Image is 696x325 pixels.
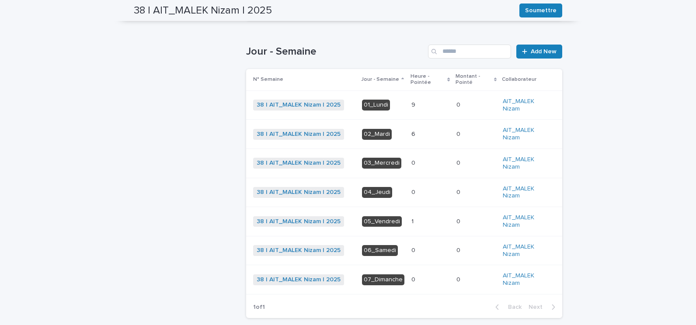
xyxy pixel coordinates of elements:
p: 0 [456,274,462,284]
a: 38 | AIT_MALEK Nizam | 2025 [257,247,341,254]
tr: 38 | AIT_MALEK Nizam | 2025 06_Samedi00 00 AIT_MALEK Nizam [246,236,562,265]
a: AIT_MALEK Nizam [503,98,548,113]
a: 38 | AIT_MALEK Nizam | 2025 [257,218,341,225]
button: Next [525,303,562,311]
a: AIT_MALEK Nizam [503,272,548,287]
span: Back [503,304,522,310]
button: Soumettre [519,3,562,17]
button: Back [488,303,525,311]
p: 0 [411,187,417,196]
div: 01_Lundi [362,100,390,111]
p: 0 [456,245,462,254]
a: AIT_MALEK Nizam [503,214,548,229]
p: Collaborateur [502,75,536,84]
p: 0 [456,158,462,167]
a: 38 | AIT_MALEK Nizam | 2025 [257,159,341,167]
tr: 38 | AIT_MALEK Nizam | 2025 04_Jeudi00 00 AIT_MALEK Nizam [246,178,562,207]
p: Heure - Pointée [411,72,445,88]
div: 04_Jeudi [362,187,392,198]
p: 0 [456,216,462,225]
p: Montant - Pointé [456,72,492,88]
p: N° Semaine [253,75,283,84]
span: Soumettre [525,6,557,15]
div: 07_Dimanche [362,274,404,285]
h2: 38 | AIT_MALEK Nizam | 2025 [134,4,272,17]
a: 38 | AIT_MALEK Nizam | 2025 [257,131,341,138]
p: 1 [411,216,415,225]
a: Add New [516,45,562,59]
a: 38 | AIT_MALEK Nizam | 2025 [257,276,341,284]
p: 0 [411,274,417,284]
p: 0 [456,129,462,138]
a: AIT_MALEK Nizam [503,127,548,142]
span: Add New [531,48,557,55]
tr: 38 | AIT_MALEK Nizam | 2025 07_Dimanche00 00 AIT_MALEK Nizam [246,265,562,294]
p: 0 [456,187,462,196]
h1: Jour - Semaine [246,45,425,58]
a: AIT_MALEK Nizam [503,243,548,258]
p: Jour - Semaine [361,75,399,84]
tr: 38 | AIT_MALEK Nizam | 2025 03_Mercredi00 00 AIT_MALEK Nizam [246,149,562,178]
p: 6 [411,129,417,138]
tr: 38 | AIT_MALEK Nizam | 2025 05_Vendredi11 00 AIT_MALEK Nizam [246,207,562,236]
p: 0 [411,158,417,167]
p: 1 of 1 [246,297,272,318]
div: 06_Samedi [362,245,398,256]
a: 38 | AIT_MALEK Nizam | 2025 [257,101,341,109]
tr: 38 | AIT_MALEK Nizam | 2025 01_Lundi99 00 AIT_MALEK Nizam [246,90,562,120]
a: 38 | AIT_MALEK Nizam | 2025 [257,189,341,196]
p: 0 [411,245,417,254]
tr: 38 | AIT_MALEK Nizam | 2025 02_Mardi66 00 AIT_MALEK Nizam [246,120,562,149]
input: Search [428,45,511,59]
p: 0 [456,100,462,109]
a: AIT_MALEK Nizam [503,156,548,171]
div: 05_Vendredi [362,216,402,227]
span: Next [529,304,548,310]
a: AIT_MALEK Nizam [503,185,548,200]
div: 02_Mardi [362,129,392,140]
div: 03_Mercredi [362,158,401,169]
p: 9 [411,100,417,109]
